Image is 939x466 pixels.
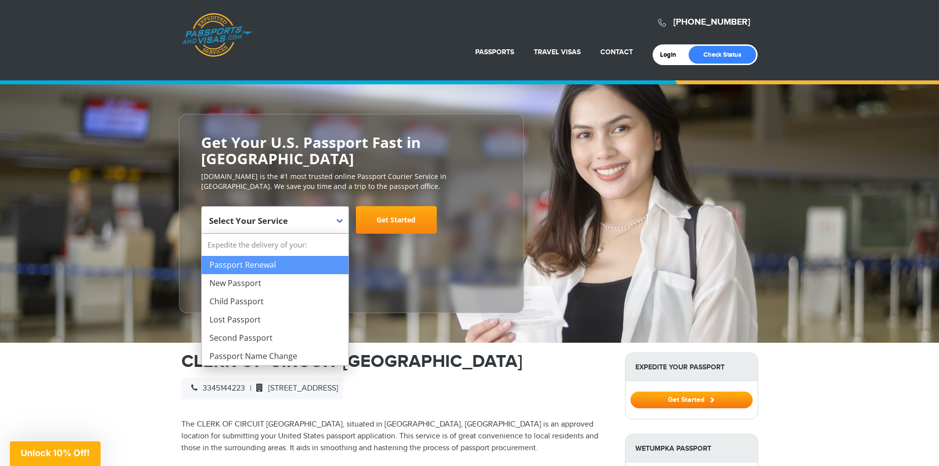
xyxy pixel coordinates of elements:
[186,384,245,393] span: 3345144223
[202,329,348,347] li: Second Passport
[251,384,338,393] span: [STREET_ADDRESS]
[356,206,437,234] a: Get Started
[534,48,581,56] a: Travel Visas
[600,48,633,56] a: Contact
[201,172,502,191] p: [DOMAIN_NAME] is the #1 most trusted online Passport Courier Service in [GEOGRAPHIC_DATA]. We sav...
[181,378,343,399] div: |
[475,48,514,56] a: Passports
[202,347,348,365] li: Passport Name Change
[202,274,348,292] li: New Passport
[209,215,288,226] span: Select Your Service
[202,234,348,256] strong: Expedite the delivery of your:
[202,234,348,365] li: Expedite the delivery of your:
[181,353,610,370] h1: CLERK OF CIRCUIT [GEOGRAPHIC_DATA]
[181,419,610,454] p: The CLERK OF CIRCUIT [GEOGRAPHIC_DATA], situated in [GEOGRAPHIC_DATA], [GEOGRAPHIC_DATA] is an ap...
[673,17,750,28] a: [PHONE_NUMBER]
[202,256,348,274] li: Passport Renewal
[202,311,348,329] li: Lost Passport
[630,392,753,408] button: Get Started
[201,134,502,167] h2: Get Your U.S. Passport Fast in [GEOGRAPHIC_DATA]
[201,239,502,249] span: Starting at $199 + government fees
[630,395,753,403] a: Get Started
[689,46,756,64] a: Check Status
[182,13,252,57] a: Passports & [DOMAIN_NAME]
[201,206,349,234] span: Select Your Service
[209,210,339,238] span: Select Your Service
[626,353,758,381] strong: Expedite Your Passport
[626,434,758,463] strong: Wetumpka Passport
[660,51,683,59] a: Login
[202,292,348,311] li: Child Passport
[10,441,101,466] div: Unlock 10% Off!
[21,448,90,458] span: Unlock 10% Off!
